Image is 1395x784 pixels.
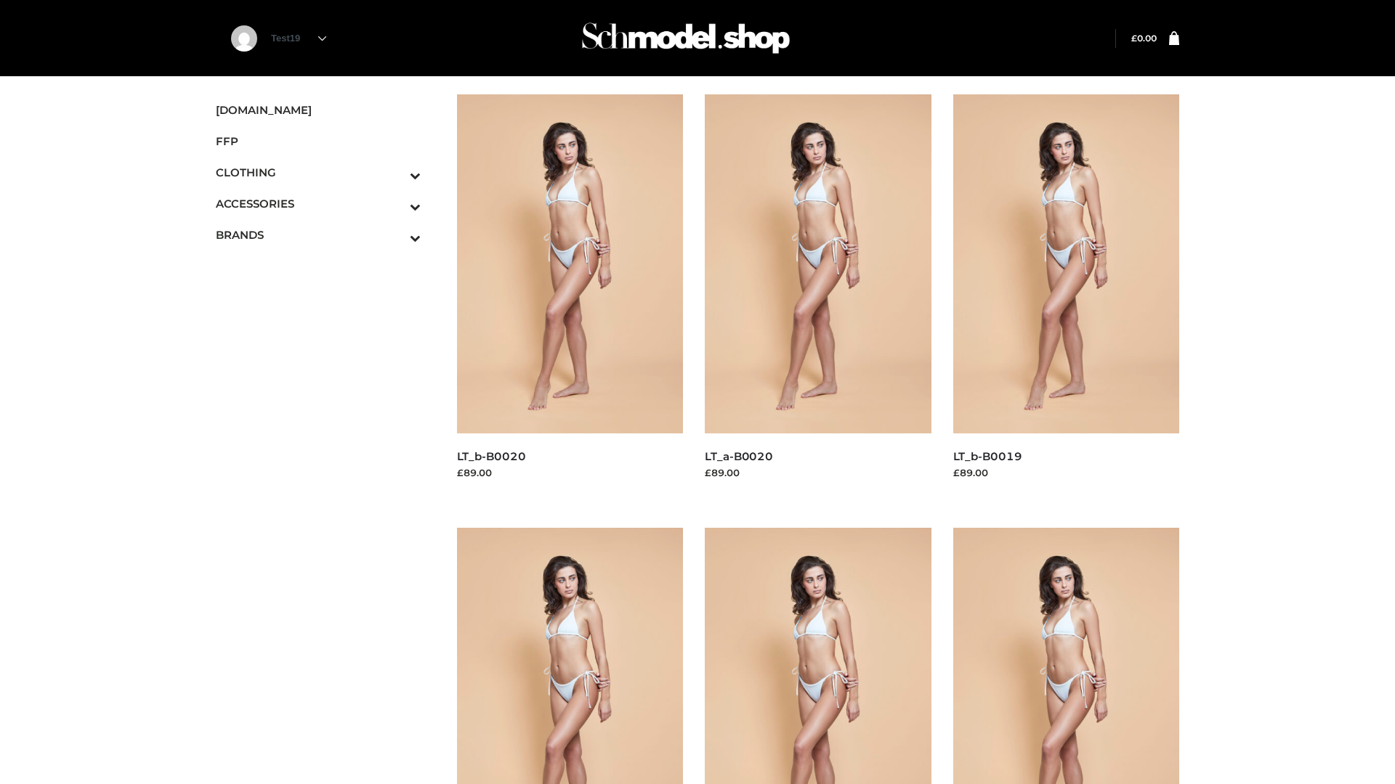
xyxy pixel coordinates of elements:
span: [DOMAIN_NAME] [216,102,421,118]
img: Schmodel Admin 964 [577,9,795,67]
bdi: 0.00 [1131,33,1157,44]
span: ACCESSORIES [216,195,421,212]
a: Read more [953,482,1007,494]
a: LT_b-B0019 [953,449,1022,463]
button: Toggle Submenu [370,188,421,219]
a: BRANDSToggle Submenu [216,219,421,250]
div: £89.00 [705,465,931,480]
div: £89.00 [953,465,1180,480]
span: BRANDS [216,226,421,243]
div: £89.00 [457,465,684,480]
button: Toggle Submenu [370,219,421,250]
a: FFP [216,126,421,157]
a: [DOMAIN_NAME] [216,94,421,126]
a: ACCESSORIESToggle Submenu [216,188,421,219]
a: Read more [705,482,759,494]
a: Test19 [271,33,326,44]
a: CLOTHINGToggle Submenu [216,157,421,188]
a: LT_b-B0020 [457,449,526,463]
span: £ [1131,33,1137,44]
span: FFP [216,133,421,150]
a: LT_a-B0020 [705,449,773,463]
a: £0.00 [1131,33,1157,44]
button: Toggle Submenu [370,157,421,188]
a: Read more [457,482,511,494]
span: CLOTHING [216,164,421,181]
